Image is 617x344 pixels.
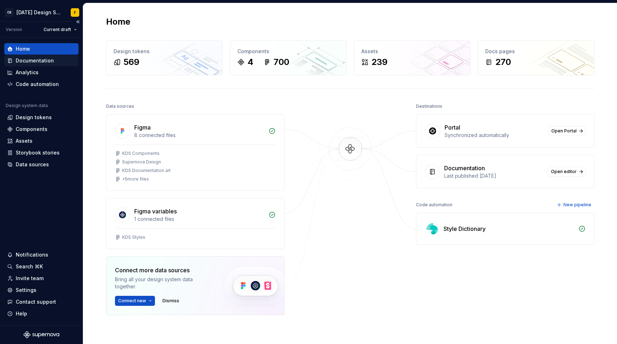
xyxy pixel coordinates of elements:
[1,5,81,20] button: CK[DATE] Design SystemF
[563,202,591,208] span: New pipeline
[16,45,30,52] div: Home
[4,284,79,296] a: Settings
[4,159,79,170] a: Data sources
[134,123,151,132] div: Figma
[16,298,56,305] div: Contact support
[354,40,471,75] a: Assets239
[551,169,577,174] span: Open editor
[122,176,149,182] div: + 5 more files
[114,48,215,55] div: Design tokens
[16,137,32,145] div: Assets
[134,207,177,216] div: Figma variables
[16,57,54,64] div: Documentation
[485,48,587,55] div: Docs pages
[548,126,586,136] a: Open Portal
[122,151,160,156] div: KDS Components
[4,55,79,66] a: Documentation
[24,331,59,338] svg: Supernova Logo
[6,103,48,108] div: Design system data
[4,79,79,90] a: Code automation
[274,56,289,68] div: 700
[159,296,182,306] button: Dismiss
[4,147,79,158] a: Storybook stories
[122,234,145,240] div: KDS Styles
[443,224,486,233] div: Style Dictionary
[4,43,79,55] a: Home
[106,40,223,75] a: Design tokens569
[551,128,577,134] span: Open Portal
[115,296,155,306] button: Connect new
[416,200,452,210] div: Code automation
[371,56,387,68] div: 239
[16,161,49,168] div: Data sources
[16,81,59,88] div: Code automation
[16,287,36,294] div: Settings
[4,273,79,284] a: Invite team
[445,123,460,132] div: Portal
[118,298,146,304] span: Connect new
[122,159,161,165] div: Supernova Design
[40,25,80,35] button: Current draft
[16,251,48,258] div: Notifications
[106,114,285,191] a: Figma8 connected filesKDS ComponentsSupernova DesignKDS Documentation art+5more files
[4,135,79,147] a: Assets
[416,101,442,111] div: Destinations
[16,310,27,317] div: Help
[74,10,76,15] div: F
[124,56,139,68] div: 569
[134,132,264,139] div: 8 connected files
[361,48,463,55] div: Assets
[230,40,347,75] a: Components4700
[16,275,44,282] div: Invite team
[16,9,62,16] div: [DATE] Design System
[16,263,43,270] div: Search ⌘K
[444,172,543,179] div: Last published [DATE]
[247,56,254,68] div: 4
[162,298,179,304] span: Dismiss
[4,308,79,319] button: Help
[4,296,79,308] button: Contact support
[4,249,79,260] button: Notifications
[4,112,79,123] a: Design tokens
[122,168,171,173] div: KDS Documentation art
[134,216,264,223] div: 1 connected files
[16,126,47,133] div: Components
[478,40,595,75] a: Docs pages270
[106,16,130,27] h2: Home
[4,123,79,135] a: Components
[16,69,39,76] div: Analytics
[115,276,211,290] div: Bring all your design system data together.
[4,67,79,78] a: Analytics
[5,8,14,17] div: CK
[4,261,79,272] button: Search ⌘K
[495,56,511,68] div: 270
[555,200,595,210] button: New pipeline
[115,266,211,274] div: Connect more data sources
[548,167,586,177] a: Open editor
[445,132,544,139] div: Synchronized automatically
[16,149,60,156] div: Storybook stories
[106,198,285,249] a: Figma variables1 connected filesKDS Styles
[44,27,71,32] span: Current draft
[444,164,485,172] div: Documentation
[6,27,22,32] div: Version
[73,17,83,27] button: Collapse sidebar
[237,48,339,55] div: Components
[16,114,52,121] div: Design tokens
[106,101,134,111] div: Data sources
